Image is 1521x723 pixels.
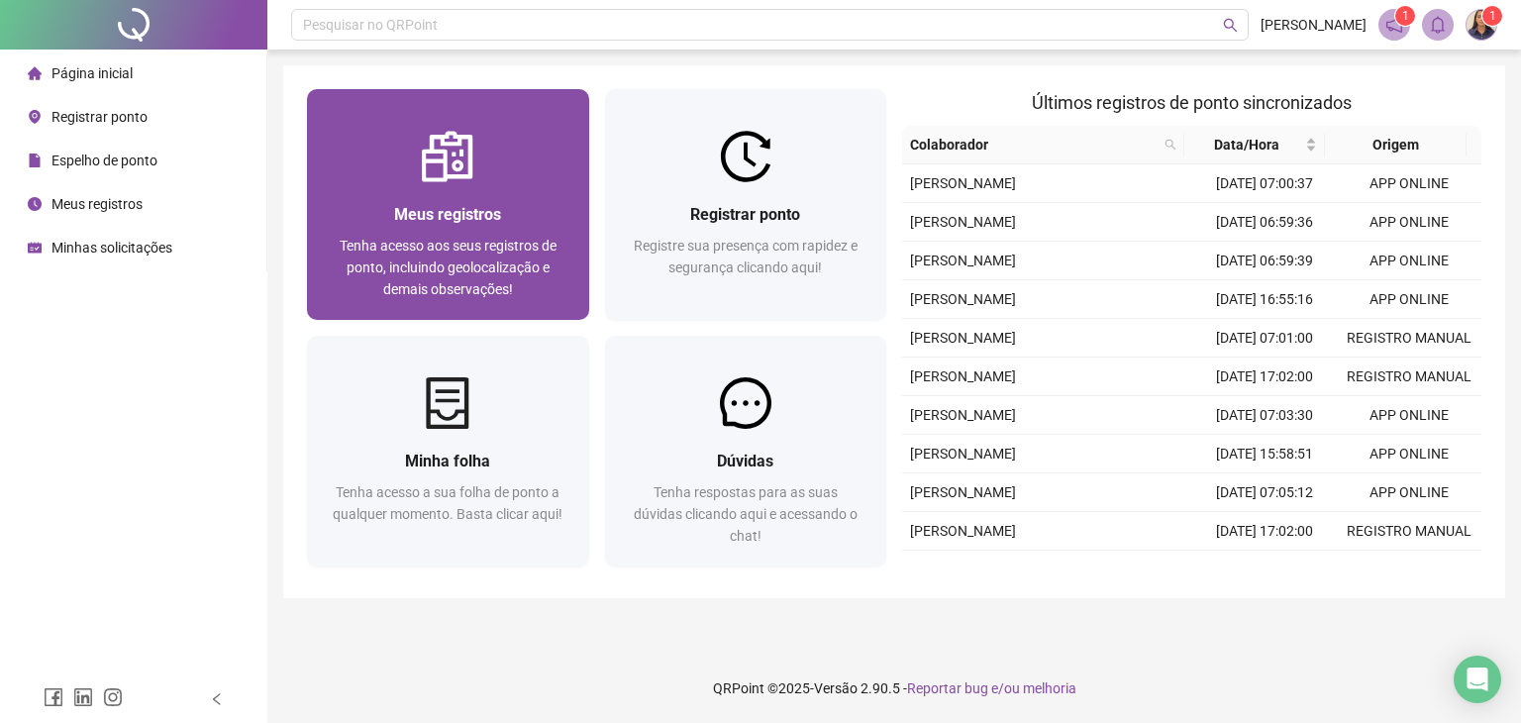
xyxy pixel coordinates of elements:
[1337,512,1481,551] td: REGISTRO MANUAL
[910,291,1016,307] span: [PERSON_NAME]
[910,253,1016,268] span: [PERSON_NAME]
[1184,126,1325,164] th: Data/Hora
[910,523,1016,539] span: [PERSON_NAME]
[1192,164,1337,203] td: [DATE] 07:00:37
[1192,435,1337,473] td: [DATE] 15:58:51
[1385,16,1403,34] span: notification
[1337,203,1481,242] td: APP ONLINE
[910,446,1016,462] span: [PERSON_NAME]
[1192,134,1301,155] span: Data/Hora
[28,154,42,167] span: file
[1192,396,1337,435] td: [DATE] 07:03:30
[307,336,589,567] a: Minha folhaTenha acesso a sua folha de ponto a qualquer momento. Basta clicar aqui!
[910,175,1016,191] span: [PERSON_NAME]
[1192,358,1337,396] td: [DATE] 17:02:00
[51,196,143,212] span: Meus registros
[103,687,123,707] span: instagram
[1337,358,1481,396] td: REGISTRO MANUAL
[51,240,172,256] span: Minhas solicitações
[907,680,1076,696] span: Reportar bug e/ou melhoria
[1395,6,1415,26] sup: 1
[28,66,42,80] span: home
[1402,9,1409,23] span: 1
[910,134,1157,155] span: Colaborador
[634,484,858,544] span: Tenha respostas para as suas dúvidas clicando aqui e acessando o chat!
[1337,242,1481,280] td: APP ONLINE
[28,197,42,211] span: clock-circle
[910,214,1016,230] span: [PERSON_NAME]
[605,336,887,567] a: DúvidasTenha respostas para as suas dúvidas clicando aqui e acessando o chat!
[1261,14,1367,36] span: [PERSON_NAME]
[333,484,562,522] span: Tenha acesso a sua folha de ponto a qualquer momento. Basta clicar aqui!
[340,238,557,297] span: Tenha acesso aos seus registros de ponto, incluindo geolocalização e demais observações!
[1454,656,1501,703] div: Open Intercom Messenger
[1337,164,1481,203] td: APP ONLINE
[394,205,501,224] span: Meus registros
[1192,551,1337,589] td: [DATE] 07:02:00
[267,654,1521,723] footer: QRPoint © 2025 - 2.90.5 -
[910,330,1016,346] span: [PERSON_NAME]
[1325,126,1466,164] th: Origem
[690,205,800,224] span: Registrar ponto
[51,109,148,125] span: Registrar ponto
[910,484,1016,500] span: [PERSON_NAME]
[605,89,887,320] a: Registrar pontoRegistre sua presença com rapidez e segurança clicando aqui!
[51,153,157,168] span: Espelho de ponto
[1223,18,1238,33] span: search
[1165,139,1176,151] span: search
[1192,512,1337,551] td: [DATE] 17:02:00
[1192,473,1337,512] td: [DATE] 07:05:12
[1192,203,1337,242] td: [DATE] 06:59:36
[1032,92,1352,113] span: Últimos registros de ponto sincronizados
[1192,280,1337,319] td: [DATE] 16:55:16
[1482,6,1502,26] sup: Atualize o seu contato no menu Meus Dados
[1489,9,1496,23] span: 1
[1467,10,1496,40] img: 78645
[634,238,858,275] span: Registre sua presença com rapidez e segurança clicando aqui!
[210,692,224,706] span: left
[73,687,93,707] span: linkedin
[814,680,858,696] span: Versão
[1337,396,1481,435] td: APP ONLINE
[910,368,1016,384] span: [PERSON_NAME]
[1429,16,1447,34] span: bell
[307,89,589,320] a: Meus registrosTenha acesso aos seus registros de ponto, incluindo geolocalização e demais observa...
[1337,280,1481,319] td: APP ONLINE
[1192,242,1337,280] td: [DATE] 06:59:39
[1337,551,1481,589] td: REGISTRO MANUAL
[28,110,42,124] span: environment
[28,241,42,255] span: schedule
[717,452,773,470] span: Dúvidas
[910,407,1016,423] span: [PERSON_NAME]
[1192,319,1337,358] td: [DATE] 07:01:00
[1337,319,1481,358] td: REGISTRO MANUAL
[1161,130,1180,159] span: search
[1337,435,1481,473] td: APP ONLINE
[51,65,133,81] span: Página inicial
[1337,473,1481,512] td: APP ONLINE
[405,452,490,470] span: Minha folha
[44,687,63,707] span: facebook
